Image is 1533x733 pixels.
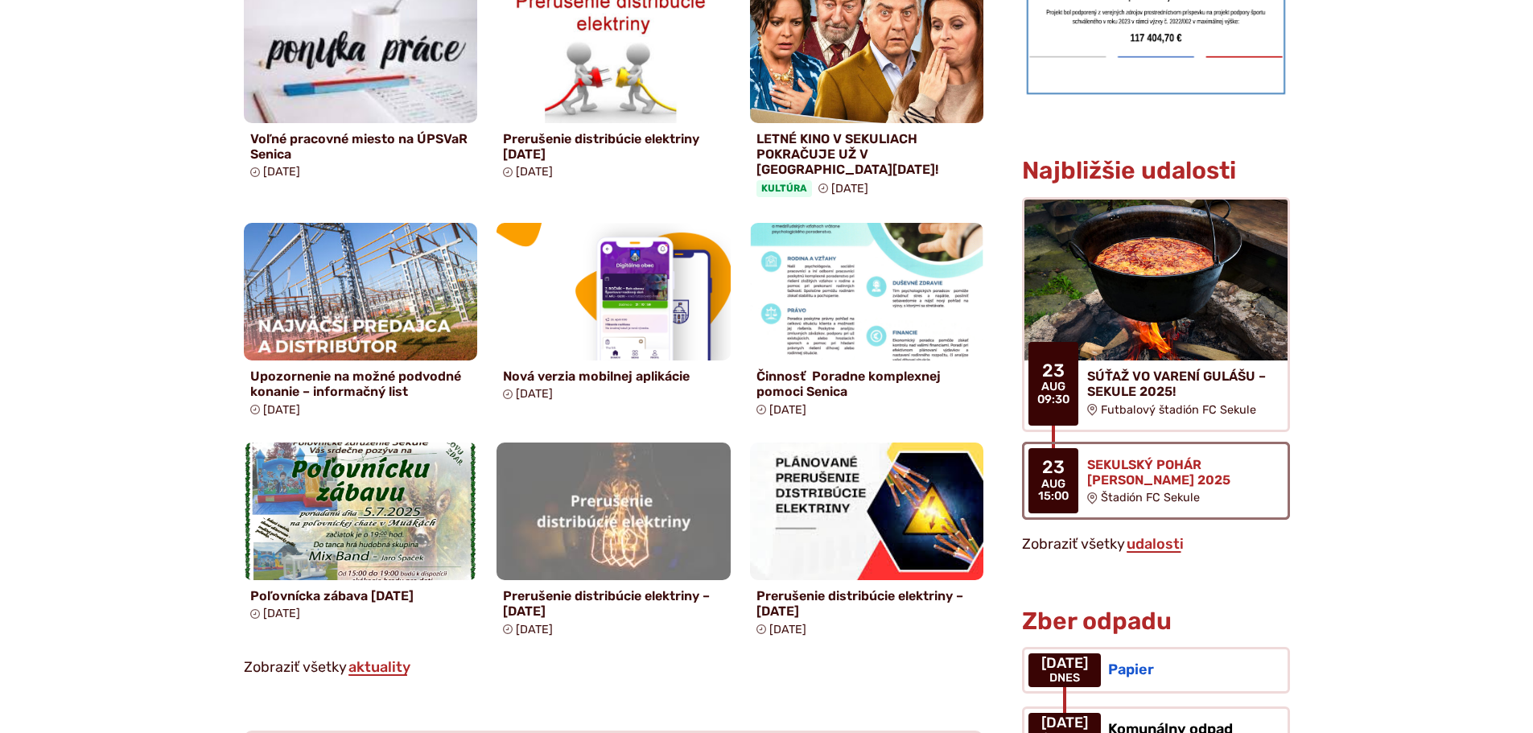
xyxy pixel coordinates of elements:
a: Prerušenie distribúcie elektriny – [DATE] [DATE] [750,443,984,643]
h4: Prerušenie distribúcie elektriny – [DATE] [503,588,724,619]
h4: Nová verzia mobilnej aplikácie [503,369,724,384]
h4: Voľné pracovné miesto na ÚPSVaR Senica [250,131,472,162]
h4: Upozornenie na možné podvodné konanie – informačný list [250,369,472,399]
span: Kultúra [756,180,812,196]
a: SÚŤAŽ VO VARENÍ GULÁŠU – SEKULE 2025! Futbalový štadión FC Sekule 23 aug 09:30 [1022,197,1289,431]
a: Prerušenie distribúcie elektriny – [DATE] [DATE] [497,443,731,643]
a: SEKULSKÝ POHÁR [PERSON_NAME] 2025 Štadión FC Sekule 23 aug 15:00 [1022,442,1289,520]
h4: Prerušenie distribúcie elektriny [DATE] [503,131,724,162]
span: [DATE] [516,387,553,401]
span: 23 [1037,361,1069,381]
a: Zobraziť všetky udalosti [1125,535,1185,553]
h4: SÚŤAŽ VO VARENÍ GULÁŠU – SEKULE 2025! [1087,369,1274,399]
span: [DATE] [263,607,300,620]
h4: Prerušenie distribúcie elektriny – [DATE] [756,588,978,619]
span: [DATE] [1041,656,1088,672]
span: [DATE] [516,165,553,179]
span: [DATE] [769,403,806,417]
span: [DATE] [769,623,806,636]
h3: Zber odpadu [1022,608,1289,635]
span: [DATE] [831,182,868,196]
a: Zobraziť všetky aktuality [347,658,412,676]
span: [DATE] [516,623,553,636]
span: aug [1037,381,1069,393]
span: Dnes [1041,672,1088,685]
span: [DATE] [263,403,300,417]
h4: Poľovnícka zábava [DATE] [250,588,472,603]
span: Futbalový štadión FC Sekule [1101,403,1256,417]
span: [DATE] [1041,715,1088,731]
a: Upozornenie na možné podvodné konanie – informačný list [DATE] [244,223,478,423]
a: Činnosť Poradne komplexnej pomoci Senica [DATE] [750,223,984,423]
a: Papier [DATE] Dnes [1022,647,1289,694]
span: 09:30 [1037,393,1069,406]
h3: Najbližšie udalosti [1022,158,1236,184]
p: Zobraziť všetky [1022,533,1289,557]
span: Papier [1108,661,1154,678]
p: Zobraziť všetky [244,656,984,680]
h4: Činnosť Poradne komplexnej pomoci Senica [756,369,978,399]
a: Poľovnícka zábava [DATE] [DATE] [244,443,478,628]
span: [DATE] [263,165,300,179]
h4: LETNÉ KINO V SEKULIACH POKRAČUJE UŽ V [GEOGRAPHIC_DATA][DATE]! [756,131,978,178]
a: Nová verzia mobilnej aplikácie [DATE] [497,223,731,408]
